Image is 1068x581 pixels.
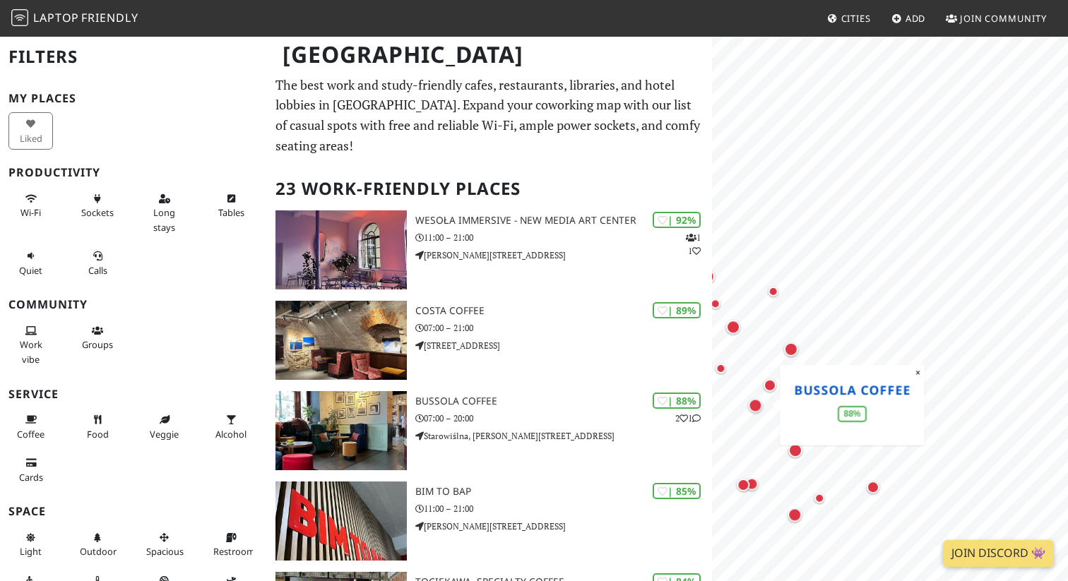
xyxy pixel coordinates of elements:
span: Credit cards [19,471,43,484]
img: LaptopFriendly [11,9,28,26]
p: 2 1 [675,412,701,425]
button: Cards [8,451,53,489]
p: 07:00 – 20:00 [415,412,712,425]
span: Power sockets [81,206,114,219]
button: Sockets [76,187,120,224]
h3: Community [8,298,259,311]
div: | 88% [653,393,701,409]
a: Join Discord 👾 [943,540,1054,567]
span: Food [87,428,109,441]
button: Spacious [142,526,186,563]
p: 11:00 – 21:00 [415,231,712,244]
span: People working [20,338,42,365]
img: Costa Coffee [275,301,407,380]
div: Map marker [765,282,782,299]
button: Wi-Fi [8,187,53,224]
img: BIM TO BAP [275,481,407,561]
div: 88% [838,406,866,422]
span: Coffee [17,428,44,441]
button: Tables [209,187,254,224]
span: Laptop [33,10,79,25]
h3: Wesoła Immersive - New Media Art Center [415,215,712,227]
p: 1 1 [686,231,701,258]
h3: Costa Coffee [415,305,712,317]
div: Map marker [707,295,724,312]
span: Cities [841,12,871,25]
h3: Bussola Coffee [415,395,712,407]
span: Restroom [213,545,255,558]
div: Map marker [811,489,828,506]
div: Map marker [723,317,743,337]
span: Spacious [146,545,184,558]
h3: BIM TO BAP [415,486,712,498]
div: Map marker [761,376,779,394]
a: Bussola Coffee | 88% 21 Bussola Coffee 07:00 – 20:00 Starowiślna, [PERSON_NAME][STREET_ADDRESS] [267,391,712,470]
h3: Space [8,505,259,518]
span: Natural light [20,545,42,558]
p: 07:00 – 21:00 [415,321,712,335]
button: Light [8,526,53,563]
span: Quiet [19,264,42,277]
div: Map marker [745,395,765,415]
p: [PERSON_NAME][STREET_ADDRESS] [415,520,712,533]
p: Starowiślna, [PERSON_NAME][STREET_ADDRESS] [415,429,712,443]
button: Food [76,408,120,445]
span: Join Community [960,12,1047,25]
h2: Filters [8,35,259,78]
div: Map marker [712,360,729,377]
div: Map marker [785,441,805,460]
span: Outdoor area [80,545,117,558]
a: Add [886,6,932,31]
div: Map marker [781,339,801,359]
span: Video/audio calls [88,264,107,277]
a: Join Community [940,6,1052,31]
span: Veggie [150,428,179,441]
p: [PERSON_NAME][STREET_ADDRESS] [415,248,712,262]
p: 11:00 – 21:00 [415,502,712,515]
a: BIM TO BAP | 85% BIM TO BAP 11:00 – 21:00 [PERSON_NAME][STREET_ADDRESS] [267,481,712,561]
div: Map marker [698,266,718,286]
a: Costa Coffee | 89% Costa Coffee 07:00 – 21:00 [STREET_ADDRESS] [267,301,712,380]
img: Wesoła Immersive - New Media Art Center [275,210,407,289]
h3: Productivity [8,166,259,179]
button: Alcohol [209,408,254,445]
button: Groups [76,319,120,357]
a: Bussola Coffee [794,381,910,397]
a: Wesoła Immersive - New Media Art Center | 92% 11 Wesoła Immersive - New Media Art Center 11:00 – ... [267,210,712,289]
p: The best work and study-friendly cafes, restaurants, libraries, and hotel lobbies in [GEOGRAPHIC_... [275,75,704,156]
p: [STREET_ADDRESS] [415,339,712,352]
button: Calls [76,244,120,282]
button: Work vibe [8,319,53,371]
span: Work-friendly tables [218,206,244,219]
button: Veggie [142,408,186,445]
button: Long stays [142,187,186,239]
h1: [GEOGRAPHIC_DATA] [271,35,709,74]
div: | 85% [653,483,701,499]
span: Alcohol [215,428,247,441]
a: LaptopFriendly LaptopFriendly [11,6,138,31]
a: Cities [821,6,877,31]
span: Group tables [82,338,113,351]
span: Stable Wi-Fi [20,206,41,219]
span: Long stays [153,206,175,233]
span: Add [906,12,926,25]
div: | 92% [653,212,701,228]
div: Map marker [864,478,882,496]
div: | 89% [653,302,701,318]
h2: 23 Work-Friendly Places [275,167,704,210]
button: Close popup [911,364,925,380]
div: Map marker [734,476,752,494]
div: Map marker [742,474,761,493]
button: Restroom [209,526,254,563]
button: Outdoor [76,526,120,563]
h3: Service [8,388,259,401]
span: Friendly [81,10,138,25]
button: Quiet [8,244,53,282]
h3: My Places [8,92,259,105]
img: Bussola Coffee [275,391,407,470]
div: Map marker [785,505,805,525]
button: Coffee [8,408,53,445]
